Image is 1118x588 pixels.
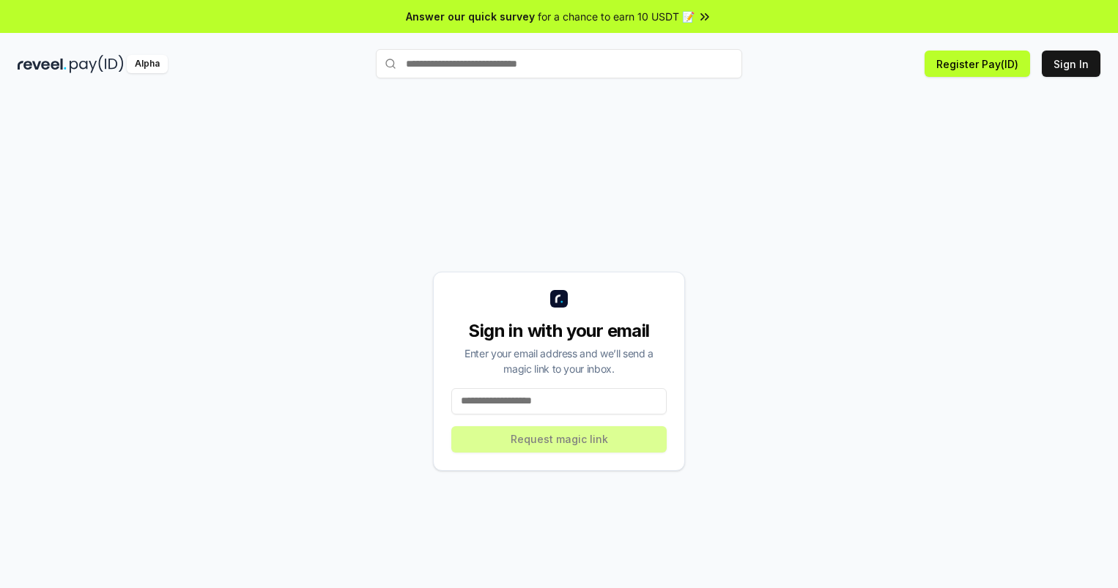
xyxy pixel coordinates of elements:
div: Sign in with your email [451,319,667,343]
img: pay_id [70,55,124,73]
span: Answer our quick survey [406,9,535,24]
img: reveel_dark [18,55,67,73]
div: Alpha [127,55,168,73]
div: Enter your email address and we’ll send a magic link to your inbox. [451,346,667,376]
span: for a chance to earn 10 USDT 📝 [538,9,695,24]
button: Sign In [1042,51,1100,77]
img: logo_small [550,290,568,308]
button: Register Pay(ID) [925,51,1030,77]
